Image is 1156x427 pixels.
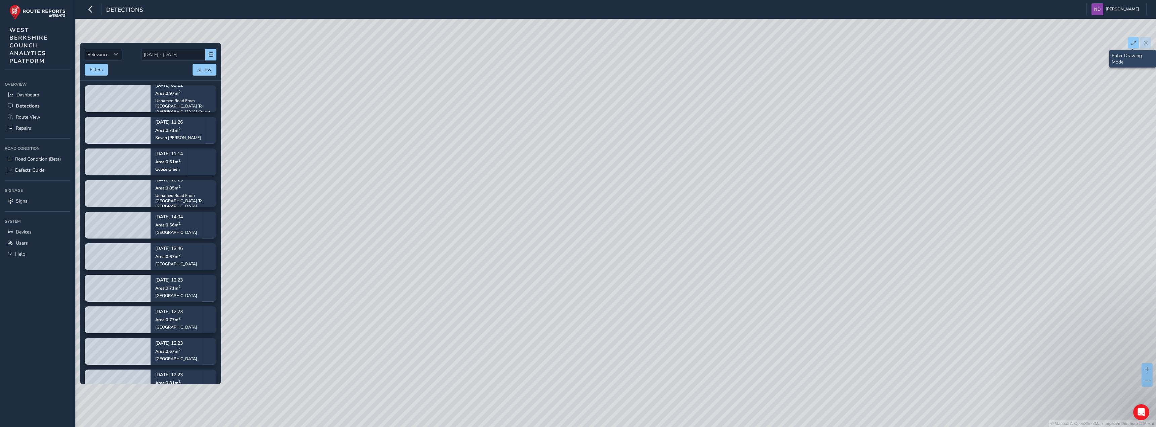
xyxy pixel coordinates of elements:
button: csv [193,64,216,76]
span: csv [205,67,211,73]
p: [DATE] 09:22 [155,83,212,88]
sup: 2 [178,89,180,94]
div: Signage [5,185,70,196]
span: Area: 0.85 m [155,185,180,191]
span: Area: 0.71 m [155,127,180,133]
a: Road Condition (Beta) [5,154,70,165]
p: [DATE] 12:23 [155,310,197,314]
sup: 2 [178,379,180,384]
sup: 2 [178,347,180,352]
sup: 2 [178,126,180,131]
div: [GEOGRAPHIC_DATA] [155,261,197,267]
div: Overview [5,79,70,89]
div: Seven [PERSON_NAME] [155,135,201,140]
span: Dashboard [16,92,39,98]
span: Repairs [16,125,31,131]
sup: 2 [178,284,180,289]
p: [DATE] 12:23 [155,341,197,346]
div: Goose Green [155,167,183,172]
div: System [5,216,70,226]
div: [GEOGRAPHIC_DATA] [155,293,197,298]
sup: 2 [178,221,180,226]
p: [DATE] 12:23 [155,373,197,378]
button: [PERSON_NAME] [1091,3,1142,15]
span: [PERSON_NAME] [1106,3,1139,15]
span: Route View [16,114,40,120]
div: Unnamed Road From [GEOGRAPHIC_DATA] To [GEOGRAPHIC_DATA] Copse [155,98,212,114]
div: [GEOGRAPHIC_DATA] [155,325,197,330]
p: [DATE] 10:29 [155,178,212,183]
sup: 2 [178,253,180,258]
a: Detections [5,100,70,112]
p: [DATE] 14:04 [155,215,197,220]
span: Defects Guide [15,167,44,173]
img: rr logo [9,5,66,20]
div: [GEOGRAPHIC_DATA] [155,230,197,235]
span: Signs [16,198,28,204]
p: [DATE] 11:14 [155,152,183,157]
a: Repairs [5,123,70,134]
a: Signs [5,196,70,207]
span: WEST BERKSHIRE COUNCIL ANALYTICS PLATFORM [9,26,48,65]
span: Area: 0.81 m [155,380,180,386]
button: Filters [85,64,108,76]
span: Relevance [85,49,111,60]
a: Route View [5,112,70,123]
p: [DATE] 11:26 [155,120,201,125]
span: Area: 0.67 m [155,254,180,259]
a: Users [5,238,70,249]
a: Defects Guide [5,165,70,176]
sup: 2 [178,158,180,163]
div: Road Condition [5,143,70,154]
div: Unnamed Road From [GEOGRAPHIC_DATA] To [GEOGRAPHIC_DATA] [155,193,212,209]
span: Area: 0.77 m [155,317,180,323]
span: Detections [106,6,143,15]
iframe: Intercom live chat [1133,404,1149,420]
span: Devices [16,229,32,235]
a: Devices [5,226,70,238]
span: Detections [16,103,40,109]
span: Area: 0.71 m [155,285,180,291]
sup: 2 [178,184,180,189]
a: Help [5,249,70,260]
p: [DATE] 12:23 [155,278,197,283]
span: Help [15,251,25,257]
a: Dashboard [5,89,70,100]
span: Road Condition (Beta) [15,156,61,162]
span: Area: 0.61 m [155,159,180,165]
span: Area: 0.67 m [155,348,180,354]
span: Users [16,240,28,246]
span: Area: 0.97 m [155,90,180,96]
div: Sort by Date [111,49,122,60]
sup: 2 [178,316,180,321]
div: [GEOGRAPHIC_DATA] [155,356,197,361]
p: [DATE] 13:46 [155,247,197,251]
span: Area: 0.56 m [155,222,180,228]
img: diamond-layout [1091,3,1103,15]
